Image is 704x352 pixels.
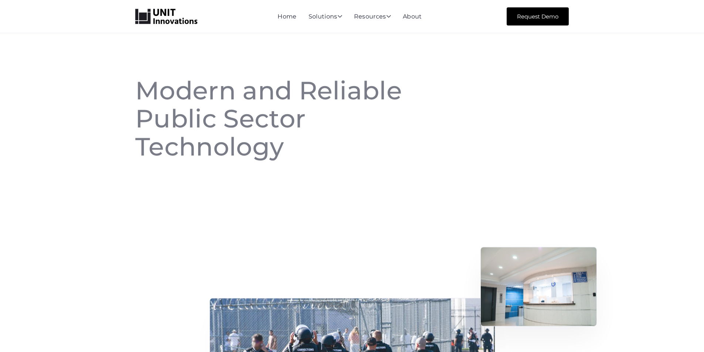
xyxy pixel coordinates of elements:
[354,14,391,20] div: Resources
[135,9,197,24] a: home
[507,7,569,25] a: Request Demo
[278,13,296,20] a: Home
[309,14,342,20] div: Solutions
[354,14,391,20] div: Resources
[386,13,391,19] span: 
[135,76,438,161] h1: Modern and Reliable Public Sector Technology
[403,13,422,20] a: About
[337,13,342,19] span: 
[309,14,342,20] div: Solutions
